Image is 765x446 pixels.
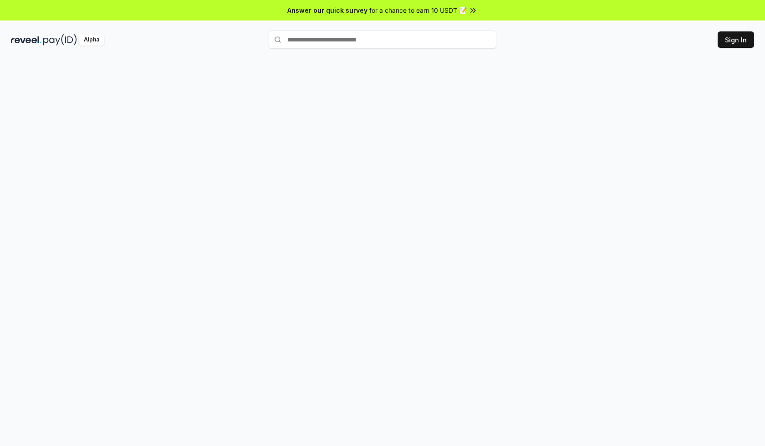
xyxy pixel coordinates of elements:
[718,31,754,48] button: Sign In
[11,34,41,46] img: reveel_dark
[43,34,77,46] img: pay_id
[369,5,467,15] span: for a chance to earn 10 USDT 📝
[287,5,367,15] span: Answer our quick survey
[79,34,104,46] div: Alpha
